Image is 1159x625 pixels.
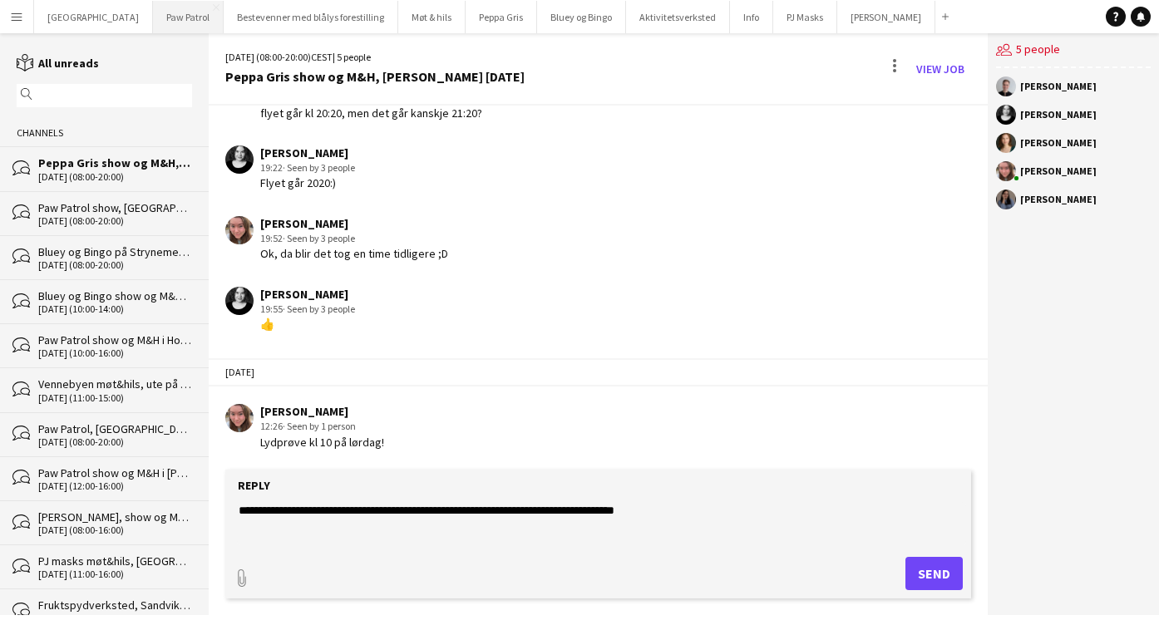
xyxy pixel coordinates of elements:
div: Lydprøve kl 10 på lørdag! [260,435,384,450]
div: 5 people [996,33,1151,68]
div: [DATE] (11:00-15:00) [38,392,192,404]
div: 19:22 [260,160,355,175]
div: [PERSON_NAME] [1020,166,1097,176]
div: [DATE] (08:00-20:00) [38,259,192,271]
span: · Seen by 3 people [283,303,355,315]
div: [PERSON_NAME] [260,404,384,419]
button: Send [905,557,963,590]
div: [PERSON_NAME] [1020,110,1097,120]
div: [DATE] (10:00-16:00) [38,347,192,359]
div: [DATE] (08:00-20:00) | 5 people [225,50,525,65]
div: Når går flyet deres på fredag? [PERSON_NAME] har skrevet at dere skal ta tog fra [GEOGRAPHIC_DATA... [260,91,849,121]
label: Reply [238,478,270,493]
button: Peppa Gris [466,1,537,33]
span: CEST [311,51,333,63]
div: Bluey og Bingo på Strynemessa, [DATE] [38,244,192,259]
div: Vennebyen møt&hils, ute på [GEOGRAPHIC_DATA], [DATE] [38,376,192,391]
button: Bluey og Bingo [537,1,626,33]
div: [PERSON_NAME], show og M&H i Sogndal, avreise fredag kveld [38,509,192,524]
div: [DATE] (08:00-20:00) [38,436,192,448]
div: [PERSON_NAME] [1020,194,1097,204]
div: [DATE] (12:00-16:00) [38,480,192,492]
div: Paw Patrol, [GEOGRAPHIC_DATA], 3 x show, [PERSON_NAME] M&H [38,421,192,436]
div: 👍 [260,317,355,332]
div: 19:55 [260,302,355,317]
div: Ok, da blir det tog en time tidligere ;D [260,246,448,261]
div: [PERSON_NAME] [1020,81,1097,91]
div: Paw Patrol show og M&H i [PERSON_NAME], [DATE] [38,465,192,480]
a: All unreads [17,56,99,71]
button: Paw Patrol [153,1,224,33]
div: Paw Patrol show og M&H i Horten, [DATE] [38,332,192,347]
span: · Seen by 3 people [283,232,355,244]
div: [DATE] (08:00-20:00) [38,215,192,227]
span: · Seen by 3 people [283,161,355,174]
button: Møt & hils [398,1,466,33]
button: PJ Masks [773,1,837,33]
div: 12:26 [260,419,384,434]
div: Fruktspydverksted, Sandvika storsenter [DATE] [38,598,192,613]
div: Paw Patrol show, [GEOGRAPHIC_DATA], [DATE] [38,200,192,215]
div: Peppa Gris show og M&H, [PERSON_NAME] [DATE] [225,69,525,84]
div: [DATE] (10:00-14:00) [38,303,192,315]
div: [DATE] (12:00-16:00) [38,613,192,625]
span: · Seen by 1 person [283,420,356,432]
button: Aktivitetsverksted [626,1,730,33]
div: [PERSON_NAME] [1020,138,1097,148]
div: [DATE] (11:00-16:00) [38,568,192,580]
div: Flyet går 2020:) [260,175,355,190]
div: PJ masks møt&hils, [GEOGRAPHIC_DATA], [DATE] [38,554,192,568]
div: [PERSON_NAME] [260,287,355,302]
button: Bestevenner med blålys forestilling [224,1,398,33]
div: Bluey og Bingo show og M&H på [GEOGRAPHIC_DATA] byscene, [DATE] [38,288,192,303]
button: Info [730,1,773,33]
button: [PERSON_NAME] [837,1,935,33]
div: [PERSON_NAME] [260,216,448,231]
div: [DATE] (08:00-20:00) [38,171,192,183]
div: [DATE] (08:00-16:00) [38,524,192,536]
button: [GEOGRAPHIC_DATA] [34,1,153,33]
a: View Job [910,56,971,82]
div: [DATE] [209,358,988,386]
div: [PERSON_NAME] [260,145,355,160]
div: 19:52 [260,231,448,246]
div: Peppa Gris show og M&H, [PERSON_NAME] [DATE] [38,155,192,170]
